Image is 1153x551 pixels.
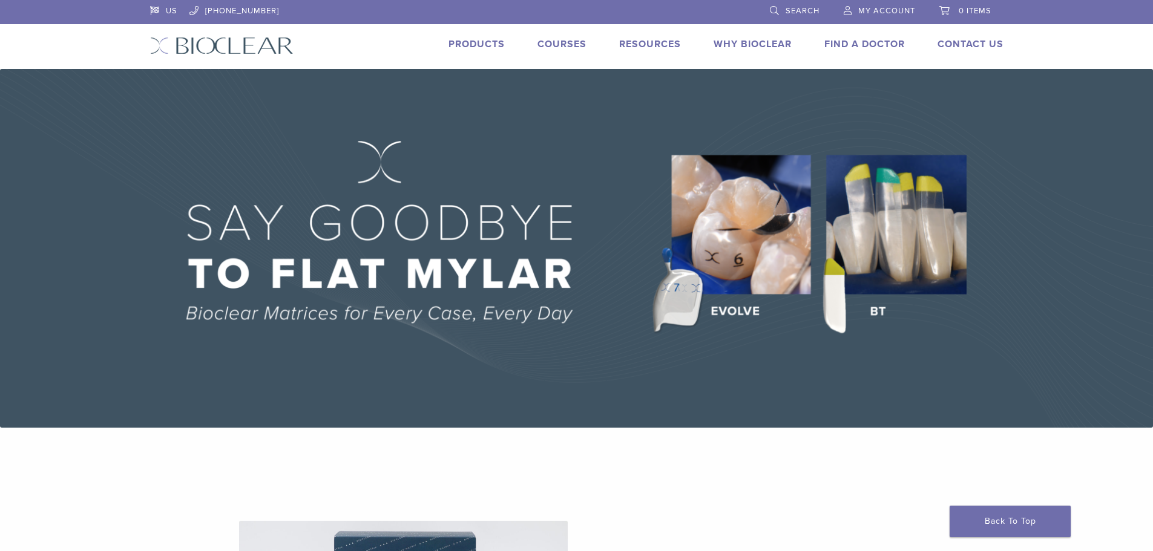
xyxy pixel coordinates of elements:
[786,6,820,16] span: Search
[938,38,1004,50] a: Contact Us
[150,37,294,54] img: Bioclear
[950,506,1071,537] a: Back To Top
[714,38,792,50] a: Why Bioclear
[448,38,505,50] a: Products
[537,38,586,50] a: Courses
[824,38,905,50] a: Find A Doctor
[858,6,915,16] span: My Account
[959,6,991,16] span: 0 items
[619,38,681,50] a: Resources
